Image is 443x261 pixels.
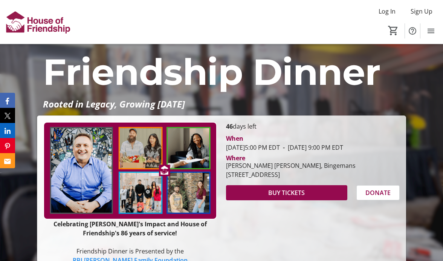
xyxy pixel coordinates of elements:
[5,3,72,41] img: House of Friendship's Logo
[405,5,438,17] button: Sign Up
[280,143,288,152] span: -
[386,24,400,37] button: Cart
[43,98,185,110] em: Rooted in Legacy, Growing [DATE]
[373,5,402,17] button: Log In
[43,247,217,256] p: Friendship Dinner is Presented by the
[226,134,243,143] div: When
[411,7,432,16] span: Sign Up
[423,23,438,38] button: Menu
[43,122,217,220] img: Campaign CTA Media Photo
[53,220,207,237] strong: Celebrating [PERSON_NAME]'s Impact and House of Friendship's 86 years of service!
[226,143,280,152] span: [DATE] 5:00 PM EDT
[379,7,396,16] span: Log In
[226,122,233,130] span: 46
[226,122,400,131] p: days left
[280,143,343,152] span: [DATE] 9:00 PM EDT
[226,155,245,161] div: Where
[405,23,420,38] button: Help
[268,188,305,197] span: BUY TICKETS
[226,161,356,170] div: [PERSON_NAME] [PERSON_NAME], Bingemans
[226,170,356,179] div: [STREET_ADDRESS]
[43,50,380,94] span: Friendship Dinner
[356,185,400,200] button: DONATE
[365,188,391,197] span: DONATE
[226,185,347,200] button: BUY TICKETS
